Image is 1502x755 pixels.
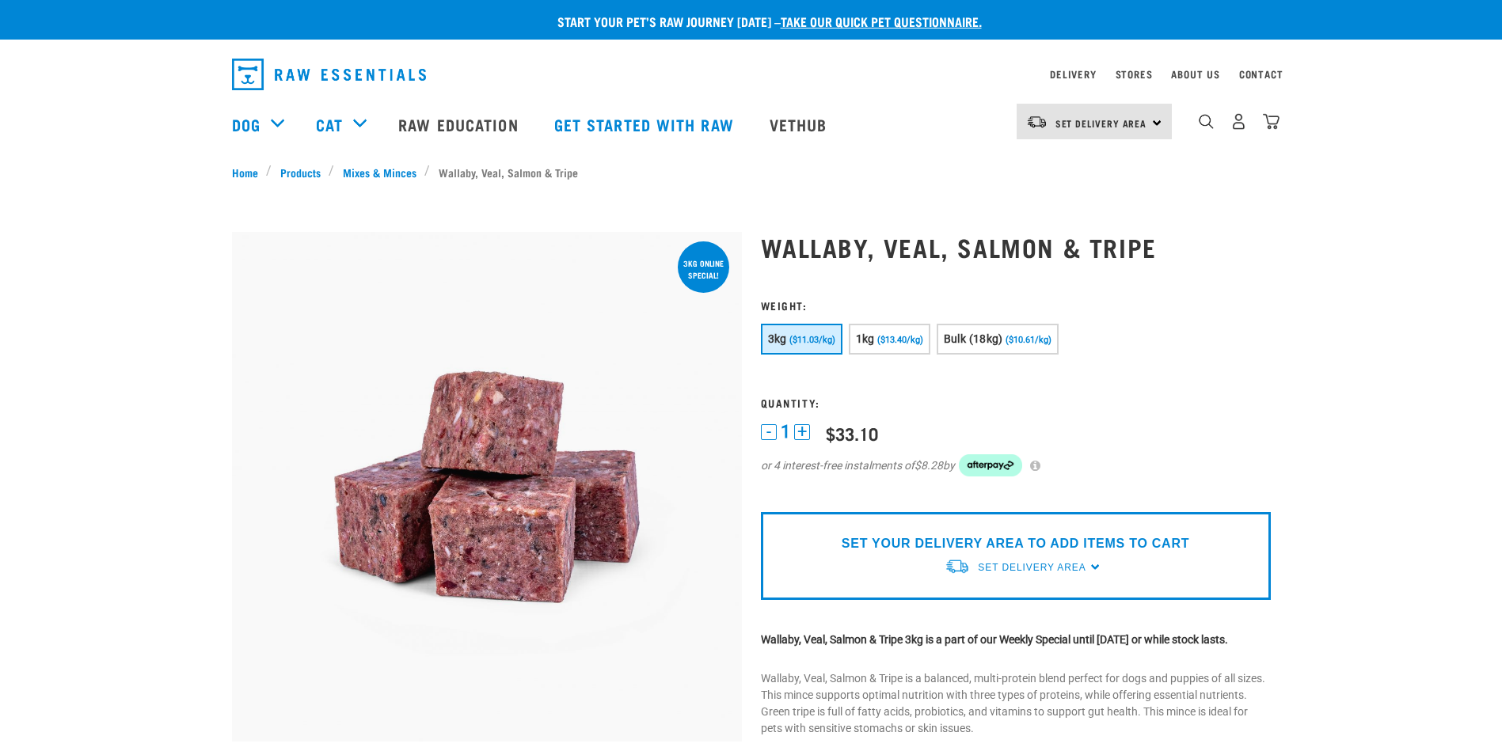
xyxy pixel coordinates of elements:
[1026,115,1048,129] img: van-moving.png
[761,396,1271,408] h3: Quantity:
[232,164,267,180] a: Home
[945,558,970,575] img: van-moving.png
[937,324,1059,355] button: Bulk (18kg) ($10.61/kg)
[232,112,260,136] a: Dog
[856,332,875,345] span: 1kg
[232,232,742,742] img: Wallaby Veal Salmon Tripe 1642
[1050,71,1096,77] a: Delivery
[1230,113,1247,130] img: user.png
[944,332,1003,345] span: Bulk (18kg)
[794,424,810,440] button: +
[761,324,842,355] button: 3kg ($11.03/kg)
[1263,113,1280,130] img: home-icon@2x.png
[219,52,1283,97] nav: dropdown navigation
[768,332,787,345] span: 3kg
[232,164,1271,180] nav: breadcrumbs
[761,670,1271,737] p: Wallaby, Veal, Salmon & Tripe is a balanced, multi-protein blend perfect for dogs and puppies of ...
[789,335,835,345] span: ($11.03/kg)
[959,454,1022,476] img: Afterpay
[915,457,943,474] span: $8.28
[826,423,878,443] div: $33.10
[1199,114,1214,129] img: home-icon-1@2x.png
[1055,120,1147,126] span: Set Delivery Area
[781,423,790,440] span: 1
[842,534,1189,553] p: SET YOUR DELIVERY AREA TO ADD ITEMS TO CART
[781,17,982,25] a: take our quick pet questionnaire.
[272,164,329,180] a: Products
[1116,71,1153,77] a: Stores
[761,633,1228,646] strong: Wallaby, Veal, Salmon & Tripe 3kg is a part of our Weekly Special until [DATE] or while stock lasts.
[334,164,424,180] a: Mixes & Minces
[1171,71,1219,77] a: About Us
[761,299,1271,311] h3: Weight:
[761,424,777,440] button: -
[538,93,754,156] a: Get started with Raw
[1239,71,1283,77] a: Contact
[232,59,426,90] img: Raw Essentials Logo
[316,112,343,136] a: Cat
[1006,335,1051,345] span: ($10.61/kg)
[849,324,930,355] button: 1kg ($13.40/kg)
[877,335,923,345] span: ($13.40/kg)
[978,562,1086,573] span: Set Delivery Area
[754,93,847,156] a: Vethub
[761,233,1271,261] h1: Wallaby, Veal, Salmon & Tripe
[382,93,538,156] a: Raw Education
[761,454,1271,476] div: or 4 interest-free instalments of by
